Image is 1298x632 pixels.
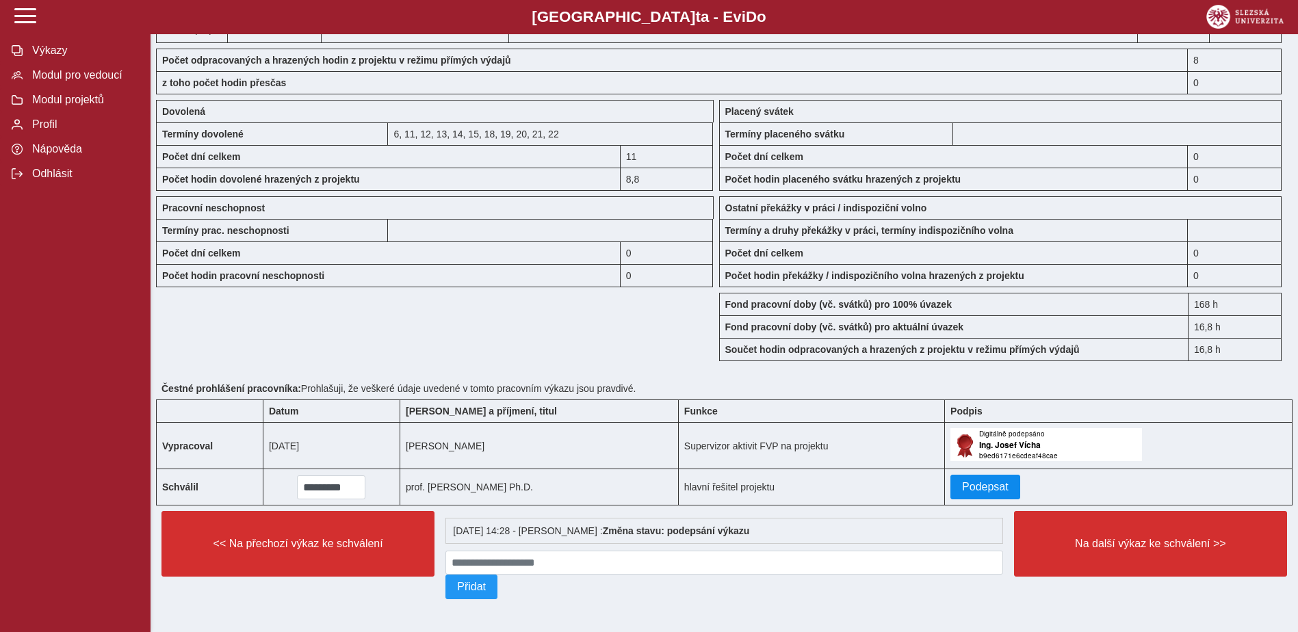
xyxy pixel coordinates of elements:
[746,8,757,25] span: D
[678,469,944,505] td: hlavní řešitel projektu
[28,168,139,180] span: Odhlásit
[269,406,299,417] b: Datum
[162,106,205,117] b: Dovolená
[162,151,240,162] b: Počet dní celkem
[400,469,679,505] td: prof. [PERSON_NAME] Ph.D.
[162,270,324,281] b: Počet hodin pracovní neschopnosti
[173,538,423,550] span: << Na přechozí výkaz ke schválení
[621,241,714,264] div: 0
[162,248,240,259] b: Počet dní celkem
[678,423,944,469] td: ​Supervizor aktivit FVP na projektu
[962,481,1009,493] span: Podepsat
[161,511,434,577] button: << Na přechozí výkaz ke schválení
[1188,264,1282,287] div: 0
[725,270,1024,281] b: Počet hodin překážky / indispozičního volna hrazených z projektu
[1188,71,1282,94] div: 0
[1188,293,1282,315] div: 168 h
[162,77,286,88] b: z toho počet hodin přesčas
[621,145,714,168] div: 11
[725,321,964,332] b: Fond pracovní doby (vč. svátků) pro aktuální úvazek
[156,378,1293,399] div: Prohlašuji, že veškeré údaje uvedené v tomto pracovním výkazu jsou pravdivé.
[950,475,1020,499] button: Podepsat
[162,174,360,185] b: Počet hodin dovolené hrazených z projektu
[1206,5,1284,29] img: logo_web_su.png
[162,225,289,236] b: Termíny prac. neschopnosti
[684,406,718,417] b: Funkce
[725,299,952,310] b: Fond pracovní doby (vč. svátků) pro 100% úvazek
[725,248,803,259] b: Počet dní celkem
[725,344,1080,355] b: Součet hodin odpracovaných a hrazených z projektu v režimu přímých výdajů
[725,225,1013,236] b: Termíny a druhy překážky v práci, termíny indispozičního volna
[757,8,766,25] span: o
[28,143,139,155] span: Nápověda
[1014,511,1287,577] button: Na další výkaz ke schválení >>
[162,129,244,140] b: Termíny dovolené
[28,69,139,81] span: Modul pro vedoucí
[695,8,700,25] span: t
[28,118,139,131] span: Profil
[388,122,713,145] div: 6, 11, 12, 13, 14, 15, 18, 19, 20, 21, 22
[41,8,1257,26] b: [GEOGRAPHIC_DATA] a - Evi
[445,575,497,599] button: Přidat
[1188,145,1282,168] div: 0
[1026,538,1275,550] span: Na další výkaz ke schválení >>
[28,44,139,57] span: Výkazy
[725,151,803,162] b: Počet dní celkem
[621,264,714,287] div: 0
[457,581,486,593] span: Přidat
[161,383,301,394] b: Čestné prohlášení pracovníka:
[162,55,511,66] b: Počet odpracovaných a hrazených hodin z projektu v režimu přímých výdajů
[725,106,794,117] b: Placený svátek
[950,406,983,417] b: Podpis
[28,94,139,106] span: Modul projektů
[1188,241,1282,264] div: 0
[400,423,679,469] td: [PERSON_NAME]
[621,168,714,191] div: 8,8
[1188,315,1282,338] div: 16,8 h
[725,129,845,140] b: Termíny placeného svátku
[1188,49,1282,71] div: 8
[406,406,557,417] b: [PERSON_NAME] a příjmení, titul
[725,202,927,213] b: Ostatní překážky v práci / indispoziční volno
[725,174,961,185] b: Počet hodin placeného svátku hrazených z projektu
[162,482,198,492] b: Schválil
[445,518,1003,544] div: [DATE] 14:28 - [PERSON_NAME] :
[162,440,213,451] b: Vypracoval
[1188,338,1282,361] div: 16,8 h
[269,440,299,451] span: [DATE]
[1188,168,1282,191] div: 0
[603,525,750,536] b: Změna stavu: podepsání výkazu
[950,428,1142,461] img: Digitálně podepsáno uživatelem
[162,202,265,213] b: Pracovní neschopnost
